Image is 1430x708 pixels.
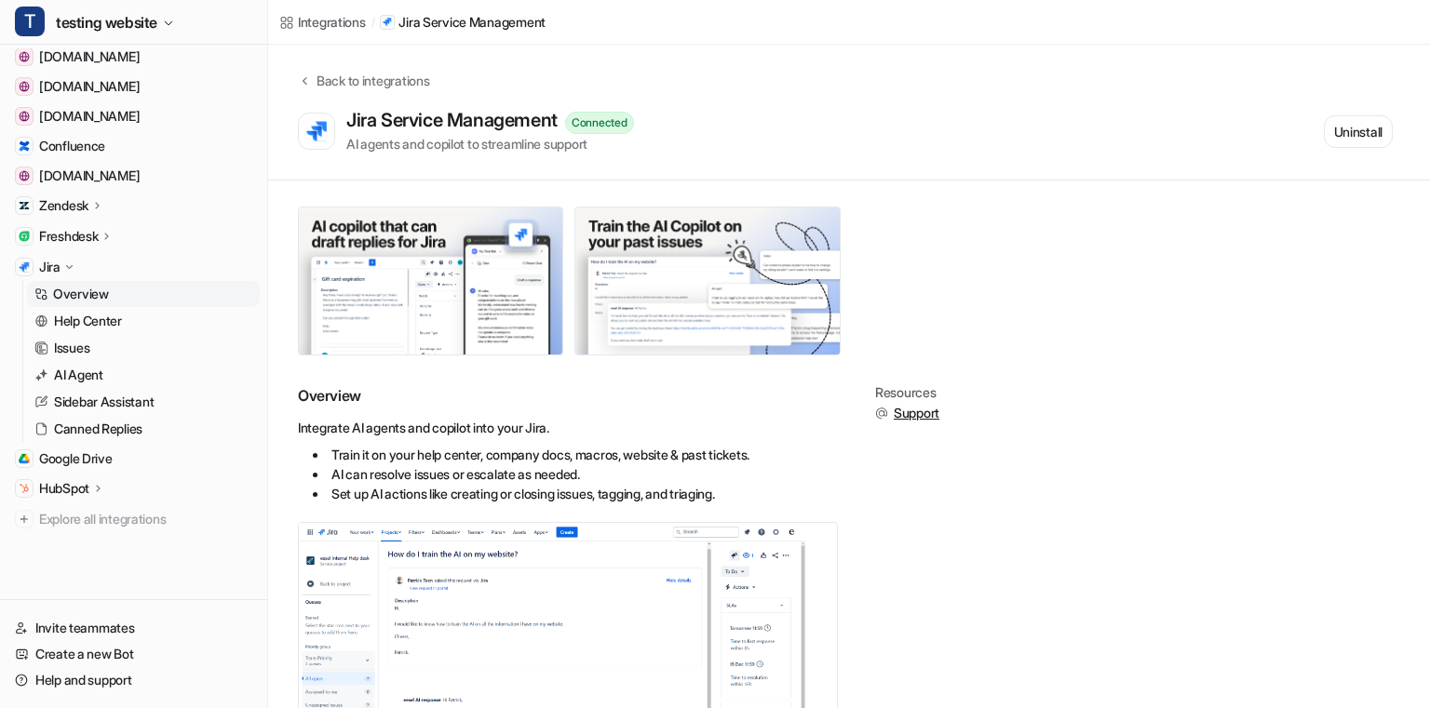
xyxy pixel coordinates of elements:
span: [DOMAIN_NAME] [39,167,140,185]
a: Create a new Bot [7,641,260,667]
img: HubSpot [19,483,30,494]
a: Sidebar Assistant [27,389,260,415]
span: Explore all integrations [39,504,252,534]
a: Explore all integrations [7,506,260,532]
a: Issues [27,335,260,361]
a: Google DriveGoogle Drive [7,446,260,472]
button: Back to integrations [298,71,429,109]
img: Jira [19,261,30,273]
img: Zendesk [19,200,30,211]
img: nri3pl.com [19,81,30,92]
p: Issues [54,339,89,357]
a: AI Agent [27,362,260,388]
a: Invite teammates [7,615,260,641]
li: Train it on your help center, company docs, macros, website & past tickets. [313,445,838,464]
p: Canned Replies [54,420,142,438]
div: Resources [875,385,939,400]
img: Jira Service Management icon [383,18,392,26]
div: Jira Service Management [346,109,565,131]
a: Integrations [279,12,366,32]
li: AI can resolve issues or escalate as needed. [313,464,838,484]
p: Overview [53,285,109,303]
img: Freshdesk [19,231,30,242]
img: careers-nri3pl.com [19,111,30,122]
a: ConfluenceConfluence [7,133,260,159]
a: Canned Replies [27,416,260,442]
a: Overview [27,281,260,307]
p: Freshdesk [39,227,98,246]
img: support.svg [875,407,888,420]
img: support.bikesonline.com.au [19,51,30,62]
img: explore all integrations [15,510,34,528]
p: Jira Service Management [398,13,546,32]
div: Integrations [298,12,366,32]
div: Back to integrations [311,71,429,90]
div: Connected [565,112,634,134]
a: Jira Service Management iconJira Service Management [380,13,546,32]
div: AI agents and copilot to streamline support [346,134,634,154]
h2: Overview [298,385,838,407]
span: [DOMAIN_NAME] [39,77,140,96]
span: T [15,7,45,36]
span: Google Drive [39,449,113,468]
img: www.cardekho.com [19,170,30,181]
p: Sidebar Assistant [54,393,154,411]
p: Help Center [54,312,122,330]
span: testing website [56,9,157,35]
span: [DOMAIN_NAME] [39,107,140,126]
button: Uninstall [1324,115,1393,148]
div: Integrate AI agents and copilot into your Jira. [298,418,838,503]
button: Support [875,404,939,422]
p: Jira [39,258,61,276]
a: support.bikesonline.com.au[DOMAIN_NAME] [7,44,260,70]
span: Confluence [39,137,105,155]
span: / [371,14,375,31]
a: careers-nri3pl.com[DOMAIN_NAME] [7,103,260,129]
img: Google Drive [19,453,30,464]
p: AI Agent [54,366,103,384]
a: www.cardekho.com[DOMAIN_NAME] [7,163,260,189]
p: Zendesk [39,196,88,215]
li: Set up AI actions like creating or closing issues, tagging, and triaging. [313,484,838,503]
a: Help and support [7,667,260,693]
p: HubSpot [39,479,89,498]
img: Confluence [19,140,30,152]
a: nri3pl.com[DOMAIN_NAME] [7,73,260,100]
span: [DOMAIN_NAME] [39,47,140,66]
a: Help Center [27,308,260,334]
span: Support [894,404,939,422]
